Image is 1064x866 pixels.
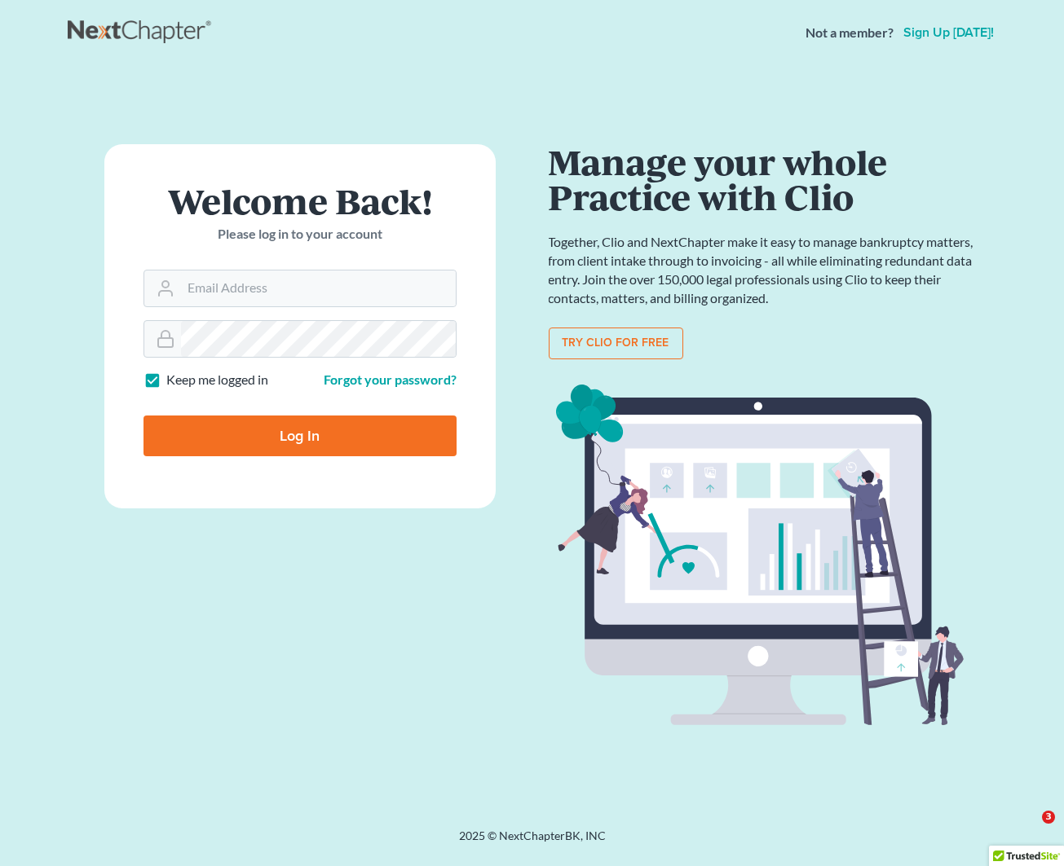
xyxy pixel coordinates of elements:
p: Please log in to your account [143,225,457,244]
iframe: Intercom live chat [1009,811,1048,850]
img: clio_bg-1f7fd5e12b4bb4ecf8b57ca1a7e67e4ff233b1f5529bdf2c1c242739b0445cb7.svg [549,379,981,732]
h1: Welcome Back! [143,183,457,218]
a: Try clio for free [549,327,683,360]
strong: Not a member? [806,24,894,42]
input: Log In [143,415,457,456]
h1: Manage your whole Practice with Clio [549,144,981,213]
span: 3 [1042,811,1055,824]
a: Sign up [DATE]! [900,26,997,39]
input: Email Address [181,270,456,306]
label: Keep me logged in [166,371,268,389]
p: Together, Clio and NextChapter make it easy to manage bankruptcy matters, from client intake thro... [549,233,981,307]
div: 2025 © NextChapterBK, INC [68,828,997,857]
a: Forgot your password? [324,371,457,387]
